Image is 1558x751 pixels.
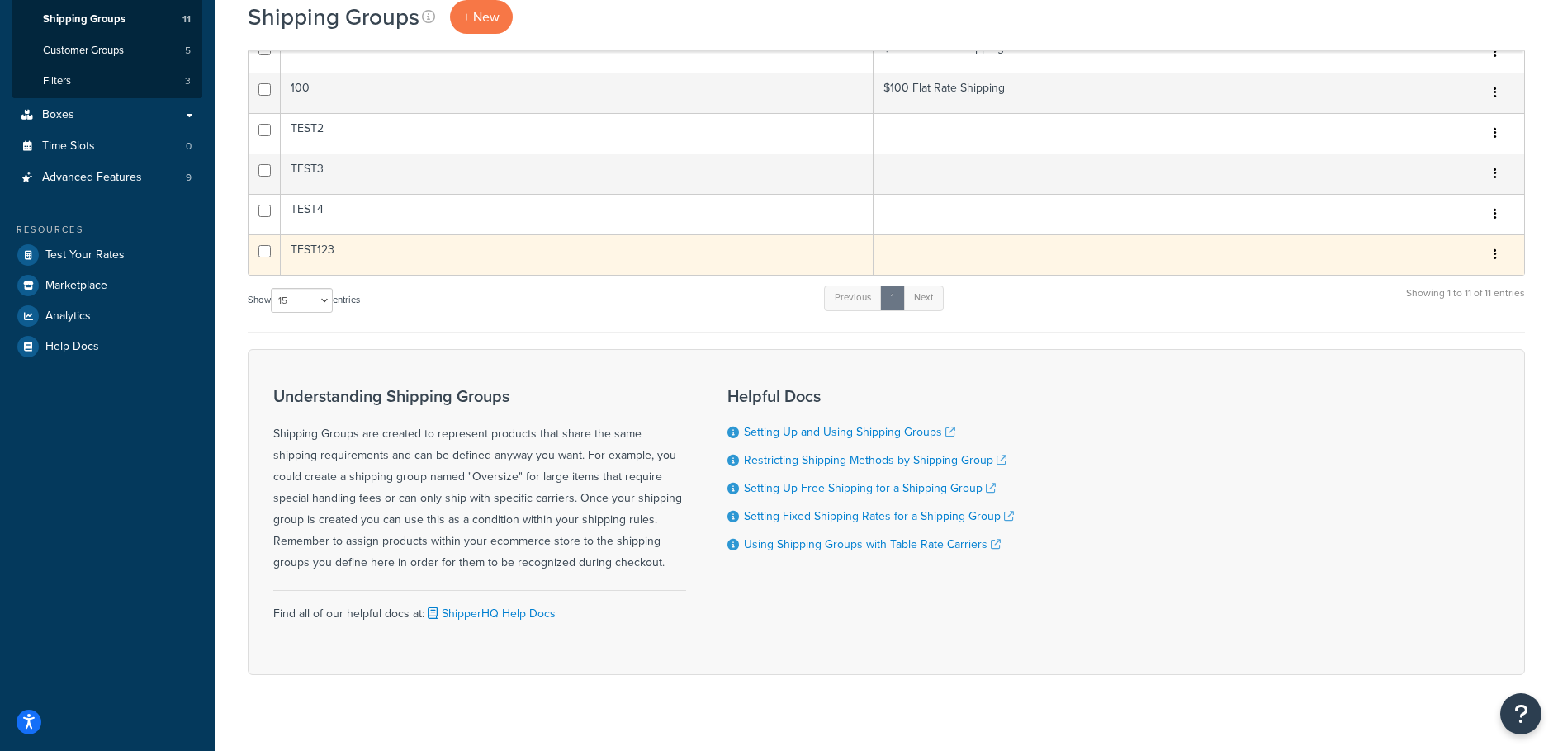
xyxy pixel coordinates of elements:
a: Time Slots 0 [12,131,202,162]
a: Help Docs [12,332,202,361]
span: Boxes [42,108,74,122]
a: Boxes [12,100,202,130]
span: Test Your Rates [45,248,125,262]
a: Setting Fixed Shipping Rates for a Shipping Group [744,508,1014,525]
h3: Helpful Docs [727,387,1014,405]
li: Time Slots [12,131,202,162]
a: Using Shipping Groups with Table Rate Carriers [744,536,1001,553]
a: Next [903,286,944,310]
div: Find all of our helpful docs at: [273,590,686,625]
button: Open Resource Center [1500,693,1541,734]
td: $150 Flat Rate Shipping [874,32,1466,73]
span: Analytics [45,309,91,324]
td: 100 [281,73,874,113]
a: Analytics [12,301,202,331]
span: Help Docs [45,340,99,354]
td: TEST4 [281,194,874,234]
li: Filters [12,66,202,97]
a: Shipping Groups 11 [12,4,202,35]
div: Resources [12,223,202,237]
h1: Shipping Groups [248,1,419,33]
a: Test Your Rates [12,240,202,270]
li: Advanced Features [12,163,202,193]
div: Shipping Groups are created to represent products that share the same shipping requirements and c... [273,387,686,574]
select: Showentries [271,288,333,313]
li: Shipping Groups [12,4,202,35]
a: Previous [824,286,882,310]
div: Showing 1 to 11 of 11 entries [1406,284,1525,319]
span: Filters [43,74,71,88]
td: 150 [281,32,874,73]
span: Marketplace [45,279,107,293]
a: 1 [880,286,905,310]
span: Time Slots [42,139,95,154]
span: Advanced Features [42,171,142,185]
a: Restricting Shipping Methods by Shipping Group [744,451,1006,469]
span: 0 [186,139,192,154]
span: Customer Groups [43,44,124,58]
span: Shipping Groups [43,12,125,26]
span: + New [463,7,500,26]
span: 3 [185,74,191,88]
a: ShipperHQ Help Docs [424,605,556,622]
td: TEST3 [281,154,874,194]
td: TEST123 [281,234,874,275]
span: 9 [186,171,192,185]
a: Filters 3 [12,66,202,97]
label: Show entries [248,288,360,313]
td: $100 Flat Rate Shipping [874,73,1466,113]
span: 11 [182,12,191,26]
a: Advanced Features 9 [12,163,202,193]
h3: Understanding Shipping Groups [273,387,686,405]
td: TEST2 [281,113,874,154]
a: Setting Up and Using Shipping Groups [744,423,955,441]
a: Setting Up Free Shipping for a Shipping Group [744,479,996,497]
li: Customer Groups [12,35,202,66]
a: Marketplace [12,271,202,300]
span: 5 [185,44,191,58]
a: Customer Groups 5 [12,35,202,66]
